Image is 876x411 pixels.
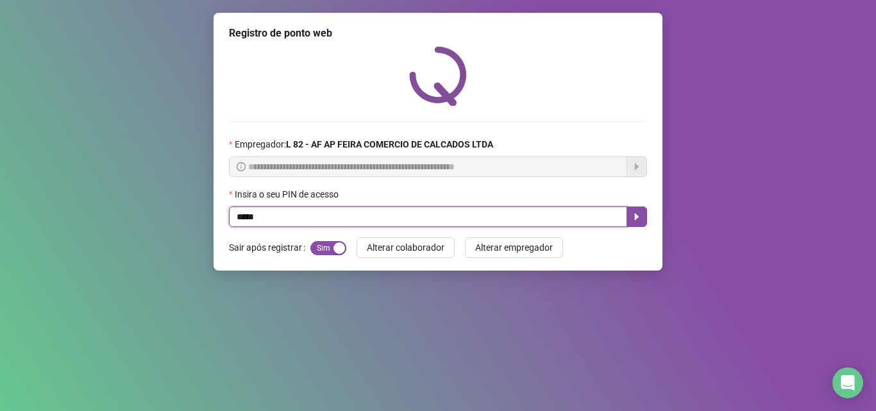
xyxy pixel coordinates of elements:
button: Alterar colaborador [357,237,455,258]
strong: L 82 - AF AP FEIRA COMERCIO DE CALCADOS LTDA [286,139,493,149]
img: QRPoint [409,46,467,106]
span: caret-right [632,212,642,222]
label: Insira o seu PIN de acesso [229,187,347,201]
span: Empregador : [235,137,493,151]
div: Open Intercom Messenger [832,367,863,398]
span: Alterar empregador [475,240,553,255]
div: Registro de ponto web [229,26,647,41]
span: info-circle [237,162,246,171]
button: Alterar empregador [465,237,563,258]
label: Sair após registrar [229,237,310,258]
span: Alterar colaborador [367,240,444,255]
